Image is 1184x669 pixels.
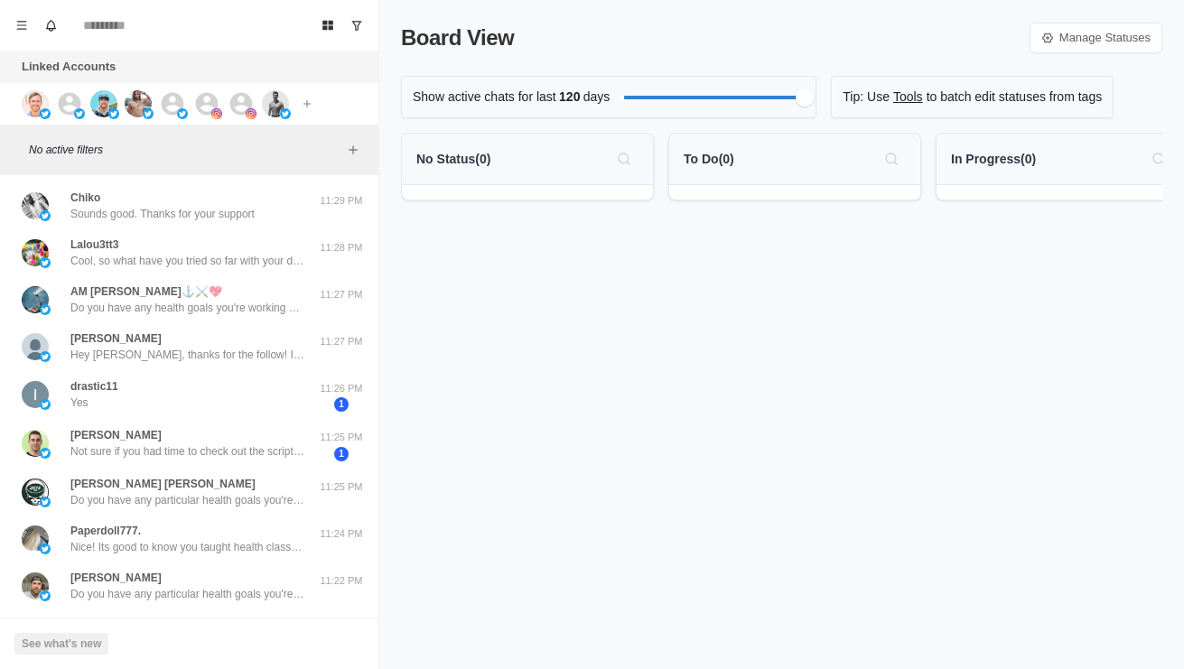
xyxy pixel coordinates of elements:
p: Nice! Its good to know you taught health classes and was a personal trainer. Take care and keep u... [70,539,305,555]
p: [PERSON_NAME] [PERSON_NAME] [70,476,256,492]
p: Paperdoll777. [70,523,141,539]
span: 1 [334,447,349,461]
p: Yes [70,395,89,411]
button: Search [877,144,906,173]
img: picture [90,90,117,117]
p: To Do ( 0 ) [684,150,734,169]
span: 1 [334,397,349,412]
p: 11:27 PM [319,287,364,302]
p: Do you have any particular health goals you're pursuing these days? Like losing fat or building m... [70,586,305,602]
p: 11:29 PM [319,193,364,209]
img: picture [22,525,49,553]
button: Board View [313,11,342,40]
p: Not sure if you had time to check out the script yet. If this isn’t a priority, do you know anyon... [70,443,305,460]
button: Add account [296,93,318,115]
p: Cool, so what have you tried so far with your diet and training to lose fat? [70,253,305,269]
img: picture [177,108,188,119]
p: Chiko [70,190,100,206]
p: to batch edit statuses from tags [927,88,1103,107]
img: picture [22,286,49,313]
img: picture [40,590,51,601]
div: Filter by activity days [796,88,814,107]
img: picture [262,90,289,117]
p: Do you have any health goals you're working on currently? Like losing some weight or building mus... [70,300,305,316]
img: picture [22,381,49,408]
img: picture [246,108,256,119]
img: picture [40,304,51,315]
p: 11:27 PM [319,334,364,349]
p: Show active chats for last [413,88,556,107]
img: picture [22,572,49,599]
p: No active filters [29,142,342,158]
p: 11:25 PM [319,430,364,445]
p: Hey [PERSON_NAME], thanks for the follow! If you don’t mind me asking, what inspired you to follo... [70,347,305,363]
p: Board View [401,22,514,54]
p: [PERSON_NAME] [70,427,162,443]
img: picture [40,351,51,362]
img: picture [40,497,51,507]
button: Search [1144,144,1173,173]
button: Add filters [342,139,364,161]
p: 11:28 PM [319,240,364,256]
img: picture [40,108,51,119]
p: days [583,88,611,107]
p: Lalou3tt3 [70,237,118,253]
p: Linked Accounts [22,58,116,76]
img: picture [40,399,51,410]
img: picture [280,108,291,119]
p: In Progress ( 0 ) [951,150,1036,169]
img: picture [108,108,119,119]
p: drastic11 [70,378,118,395]
img: picture [40,544,51,554]
p: Do you have any particular health goals you're pursuing these days? Like losing fat or building m... [70,492,305,508]
img: picture [40,257,51,268]
img: picture [22,239,49,266]
img: picture [40,210,51,221]
img: picture [22,333,49,360]
p: 11:24 PM [319,526,364,542]
img: picture [40,448,51,459]
a: Manage Statuses [1030,23,1162,53]
img: picture [143,108,154,119]
button: Show unread conversations [342,11,371,40]
button: Search [610,144,639,173]
img: picture [22,430,49,457]
img: picture [22,90,49,117]
button: Menu [7,11,36,40]
p: AM [PERSON_NAME]⚓️⚔️💖 [70,283,222,300]
img: picture [211,108,222,119]
button: See what's new [14,633,108,655]
img: picture [22,192,49,219]
img: picture [22,479,49,506]
p: [PERSON_NAME] [70,570,162,586]
img: picture [74,108,85,119]
span: 120 [556,88,583,107]
p: 11:26 PM [319,381,364,396]
p: [PERSON_NAME] [70,330,162,347]
p: Tip: Use [843,88,890,107]
a: Tools [893,88,923,107]
button: Notifications [36,11,65,40]
p: 11:22 PM [319,573,364,589]
p: 11:25 PM [319,479,364,495]
img: picture [125,90,152,117]
p: No Status ( 0 ) [416,150,490,169]
p: Sounds good. Thanks for your support [70,206,255,222]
